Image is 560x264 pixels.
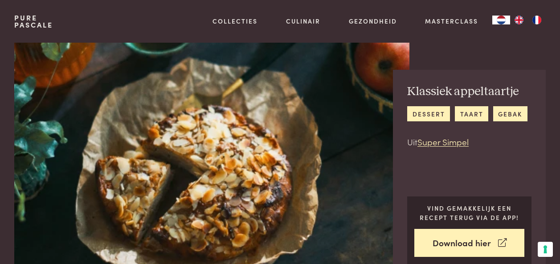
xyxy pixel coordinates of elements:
[417,136,469,148] a: Super Simpel
[528,16,546,24] a: FR
[425,16,478,26] a: Masterclass
[414,229,524,257] a: Download hier
[407,136,527,148] p: Uit
[455,106,488,121] a: taart
[407,84,527,100] h2: Klassiek appeltaartje
[493,106,527,121] a: gebak
[407,106,450,121] a: dessert
[349,16,397,26] a: Gezondheid
[492,16,510,24] div: Language
[510,16,546,24] ul: Language list
[510,16,528,24] a: EN
[538,242,553,257] button: Uw voorkeuren voor toestemming voor trackingtechnologieën
[213,16,258,26] a: Collecties
[492,16,546,24] aside: Language selected: Nederlands
[286,16,320,26] a: Culinair
[414,204,524,222] p: Vind gemakkelijk een recept terug via de app!
[14,14,53,28] a: PurePascale
[492,16,510,24] a: NL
